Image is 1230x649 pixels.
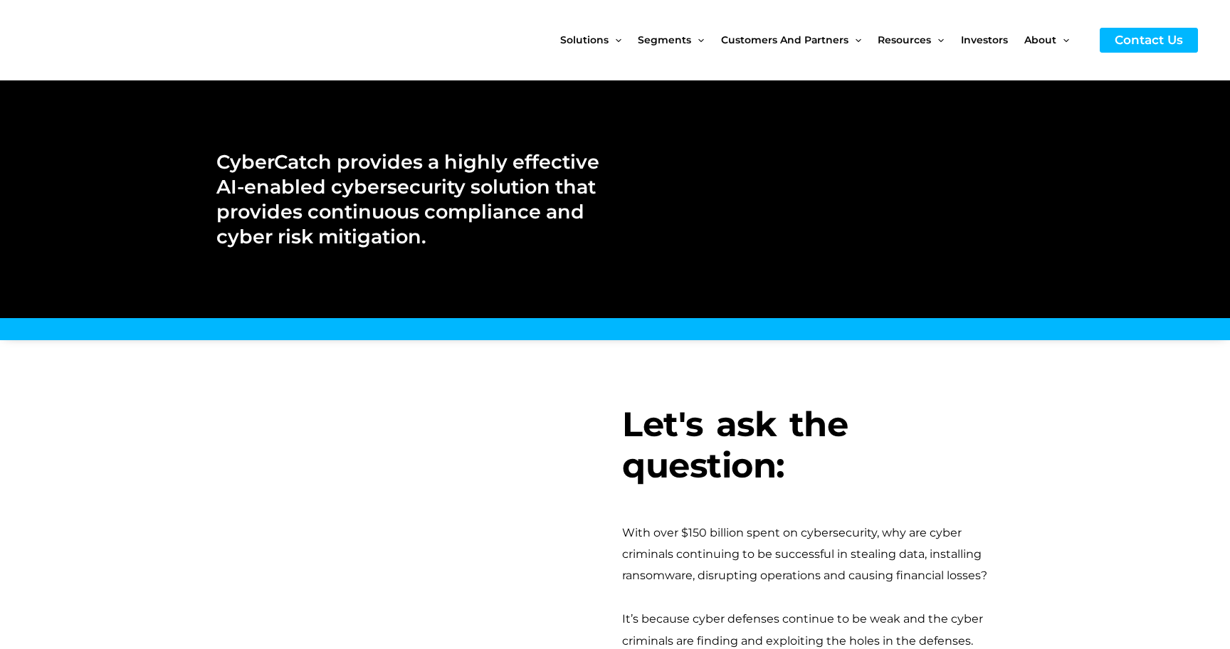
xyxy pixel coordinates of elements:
span: Resources [878,10,931,70]
span: Investors [961,10,1008,70]
span: Menu Toggle [1056,10,1069,70]
span: Customers and Partners [721,10,848,70]
span: Menu Toggle [609,10,621,70]
span: About [1024,10,1056,70]
span: Menu Toggle [691,10,704,70]
h2: CyberCatch provides a highly effective AI-enabled cybersecurity solution that provides continuous... [216,149,600,249]
span: Segments [638,10,691,70]
div: With over $150 billion spent on cybersecurity, why are cyber criminals continuing to be successfu... [622,522,1014,587]
span: Solutions [560,10,609,70]
span: Menu Toggle [931,10,944,70]
img: CyberCatch [25,11,196,70]
a: Contact Us [1100,28,1198,53]
a: Investors [961,10,1024,70]
span: Menu Toggle [848,10,861,70]
h3: Let's ask the question: [622,404,1014,486]
nav: Site Navigation: New Main Menu [560,10,1086,70]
